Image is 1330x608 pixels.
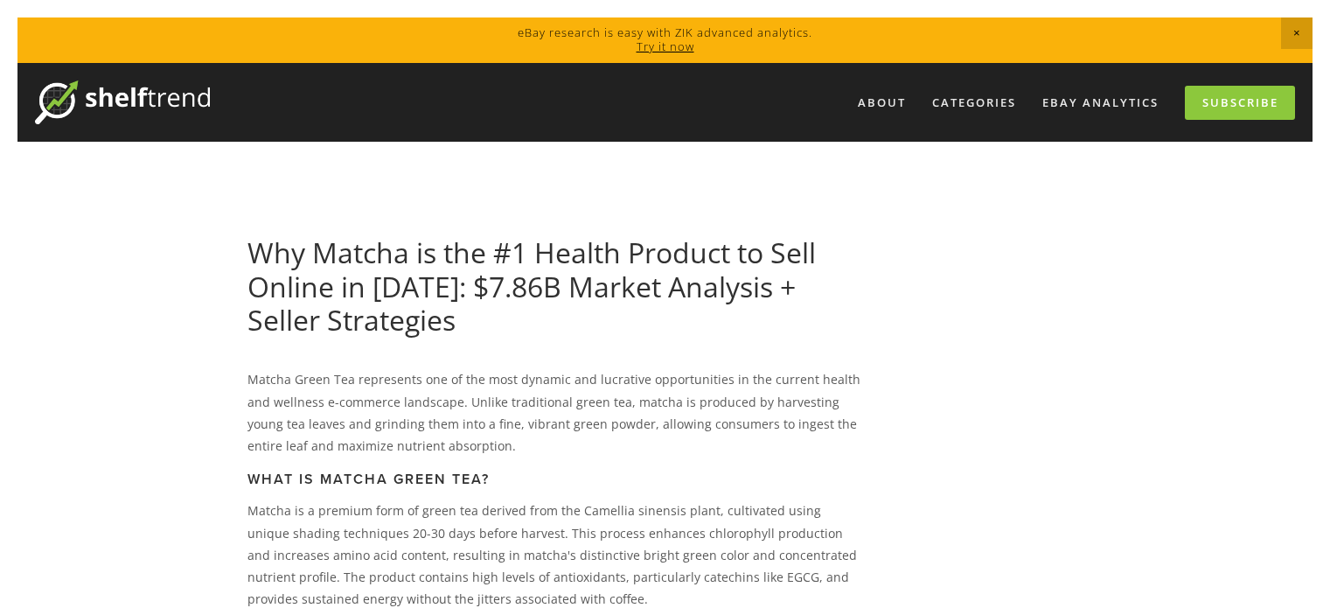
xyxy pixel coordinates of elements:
[247,234,816,339] a: Why Matcha is the #1 Health Product to Sell Online in [DATE]: $7.86B Market Analysis + Seller Str...
[247,368,860,457] p: Matcha Green Tea represents one of the most dynamic and lucrative opportunities in the current he...
[1281,17,1313,49] span: Close Announcement
[921,88,1027,117] div: Categories
[35,80,210,124] img: ShelfTrend
[846,88,917,117] a: About
[637,38,694,54] a: Try it now
[1185,86,1295,120] a: Subscribe
[1031,88,1170,117] a: eBay Analytics
[247,471,860,487] h3: What is Matcha Green Tea?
